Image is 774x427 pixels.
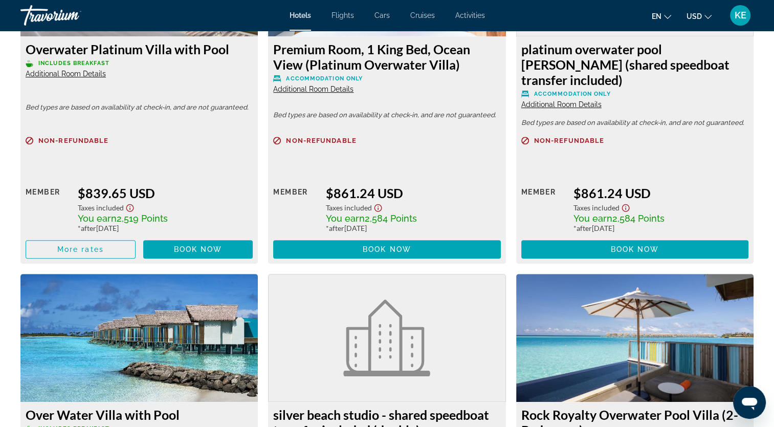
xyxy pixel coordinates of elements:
button: More rates [26,240,136,259]
span: after [329,224,344,232]
p: Bed types are based on availability at check-in, and are not guaranteed. [26,104,253,111]
button: Change currency [687,9,712,24]
span: after [577,224,592,232]
span: Accommodation Only [286,75,363,82]
a: Hotels [290,11,311,19]
span: after [81,224,96,232]
h3: Overwater Platinum Villa with Pool [26,41,253,57]
div: * [DATE] [326,224,501,232]
span: 2,584 Points [612,213,665,224]
button: Show Taxes and Fees disclaimer [124,201,136,212]
a: Cruises [410,11,435,19]
span: Taxes included [573,203,620,212]
span: Non-refundable [534,137,604,144]
span: KE [735,10,746,20]
div: * [DATE] [78,224,253,232]
a: Flights [331,11,354,19]
span: Book now [610,245,659,253]
div: $861.24 USD [326,185,501,201]
button: Show Taxes and Fees disclaimer [372,201,384,212]
span: USD [687,12,702,20]
button: Book now [143,240,253,259]
span: Non-refundable [286,137,356,144]
button: Change language [652,9,671,24]
img: silver beach studio - shared speedboat transfer included (double) [343,300,430,376]
span: Additional Room Details [26,70,106,78]
h3: Premium Room, 1 King Bed, Ocean View (Platinum Overwater Villa) [273,41,500,72]
div: Member [521,185,566,232]
span: 2,584 Points [365,213,417,224]
span: Additional Room Details [521,100,602,109]
div: Member [26,185,70,232]
a: Travorium [20,2,123,29]
span: Taxes included [78,203,124,212]
img: Over Water Villa with Pool [20,274,258,402]
a: Activities [455,11,485,19]
span: Non-refundable [38,137,108,144]
img: Rock Royalty Overwater Pool Villa (2-Bedrooms) [516,274,754,402]
span: Book now [363,245,411,253]
span: Includes Breakfast [38,60,109,67]
span: Book now [174,245,223,253]
h3: Over Water Villa with Pool [26,407,253,422]
button: User Menu [727,5,754,26]
div: $839.65 USD [78,185,253,201]
div: * [DATE] [573,224,748,232]
span: 2,519 Points [117,213,168,224]
div: $861.24 USD [573,185,748,201]
p: Bed types are based on availability at check-in, and are not guaranteed. [521,119,748,126]
span: You earn [326,213,365,224]
span: Accommodation Only [534,91,611,97]
span: You earn [573,213,612,224]
button: Book now [273,240,500,259]
span: More rates [57,245,104,253]
span: You earn [78,213,117,224]
p: Bed types are based on availability at check-in, and are not guaranteed. [273,112,500,119]
span: en [652,12,661,20]
h3: platinum overwater pool [PERSON_NAME] (shared speedboat transfer included) [521,41,748,88]
a: Cars [374,11,390,19]
button: Book now [521,240,748,259]
div: Member [273,185,318,232]
span: Additional Room Details [273,85,353,93]
iframe: Button to launch messaging window [733,386,766,419]
button: Show Taxes and Fees disclaimer [620,201,632,212]
span: Taxes included [326,203,372,212]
